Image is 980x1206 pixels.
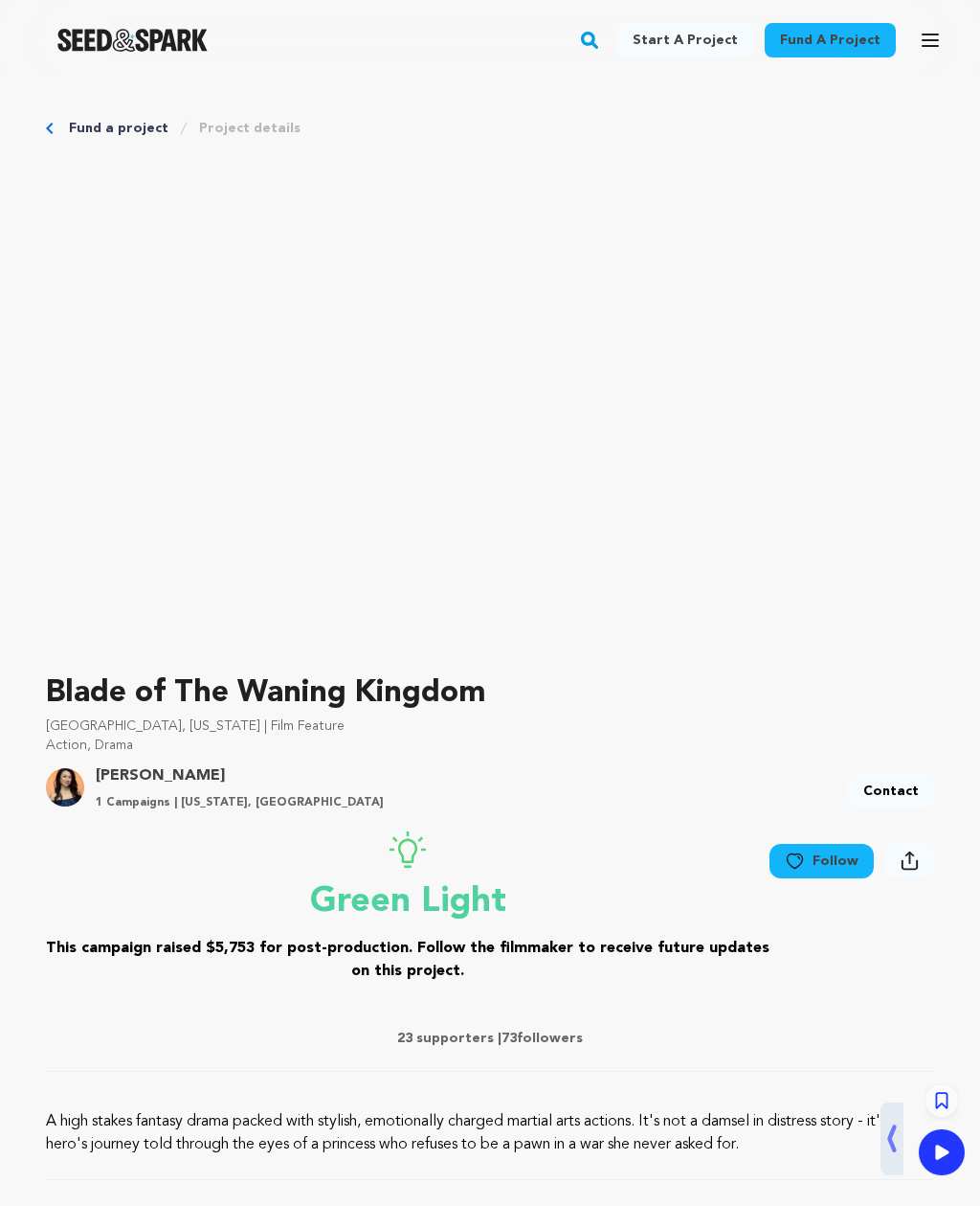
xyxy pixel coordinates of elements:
p: [GEOGRAPHIC_DATA], [US_STATE] | Film Feature [46,717,934,736]
p: Green Light [46,883,769,922]
img: Seed&Spark Logo Dark Mode [57,29,208,52]
a: Project details [199,119,301,138]
h3: This campaign raised $5,753 for post-production. Follow the filmmaker to receive future updates o... [46,937,769,983]
p: 1 Campaigns | [US_STATE], [GEOGRAPHIC_DATA] [96,795,384,810]
p: Action, Drama [46,736,934,755]
p: A high stakes fantasy drama packed with stylish, emotionally charged martial arts actions. It's n... [46,1110,934,1156]
a: Goto Vivian Lee profile [96,764,384,787]
a: Follow [769,844,874,878]
p: Blade of The Waning Kingdom [46,671,934,717]
span: 73 [501,1032,517,1045]
a: Fund a project [765,23,896,57]
a: Seed&Spark Homepage [57,29,208,52]
a: Fund a project [69,119,168,138]
a: Start a project [617,23,753,57]
p: 23 supporters | followers [46,1029,934,1048]
a: Contact [848,774,934,808]
img: 5f33ade4bd2679e1.jpg [46,768,84,807]
div: Breadcrumb [46,119,934,138]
